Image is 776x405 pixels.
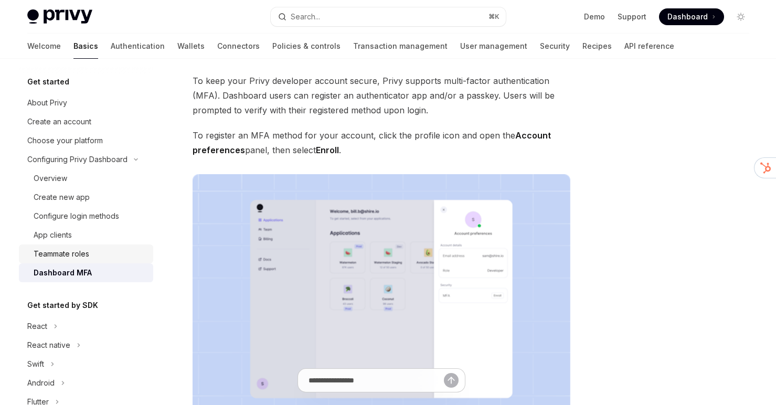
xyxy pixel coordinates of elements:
[193,73,571,118] span: To keep your Privy developer account secure, Privy supports multi-factor authentication (MFA). Da...
[19,226,153,244] a: App clients
[111,34,165,59] a: Authentication
[667,12,708,22] span: Dashboard
[584,12,605,22] a: Demo
[309,369,444,392] input: Ask a question...
[34,248,89,260] div: Teammate roles
[19,169,153,188] a: Overview
[19,317,153,336] button: Toggle React section
[27,134,103,147] div: Choose your platform
[34,267,92,279] div: Dashboard MFA
[291,10,320,23] div: Search...
[34,229,72,241] div: App clients
[27,9,92,24] img: light logo
[217,34,260,59] a: Connectors
[19,374,153,392] button: Toggle Android section
[193,128,571,157] span: To register an MFA method for your account, click the profile icon and open the panel, then select .
[27,34,61,59] a: Welcome
[34,191,90,204] div: Create new app
[27,320,47,333] div: React
[272,34,341,59] a: Policies & controls
[27,358,44,370] div: Swift
[618,12,646,22] a: Support
[624,34,674,59] a: API reference
[488,13,499,21] span: ⌘ K
[460,34,527,59] a: User management
[19,112,153,131] a: Create an account
[27,153,127,166] div: Configuring Privy Dashboard
[27,97,67,109] div: About Privy
[316,145,339,155] strong: Enroll
[444,373,459,388] button: Send message
[34,172,67,185] div: Overview
[73,34,98,59] a: Basics
[27,115,91,128] div: Create an account
[34,210,119,222] div: Configure login methods
[19,150,153,169] button: Toggle Configuring Privy Dashboard section
[19,207,153,226] a: Configure login methods
[271,7,506,26] button: Open search
[19,93,153,112] a: About Privy
[582,34,612,59] a: Recipes
[27,377,55,389] div: Android
[19,188,153,207] a: Create new app
[19,131,153,150] a: Choose your platform
[540,34,570,59] a: Security
[353,34,448,59] a: Transaction management
[27,339,70,351] div: React native
[19,244,153,263] a: Teammate roles
[177,34,205,59] a: Wallets
[19,263,153,282] a: Dashboard MFA
[659,8,724,25] a: Dashboard
[19,336,153,355] button: Toggle React native section
[27,299,98,312] h5: Get started by SDK
[27,76,69,88] h5: Get started
[19,355,153,374] button: Toggle Swift section
[732,8,749,25] button: Toggle dark mode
